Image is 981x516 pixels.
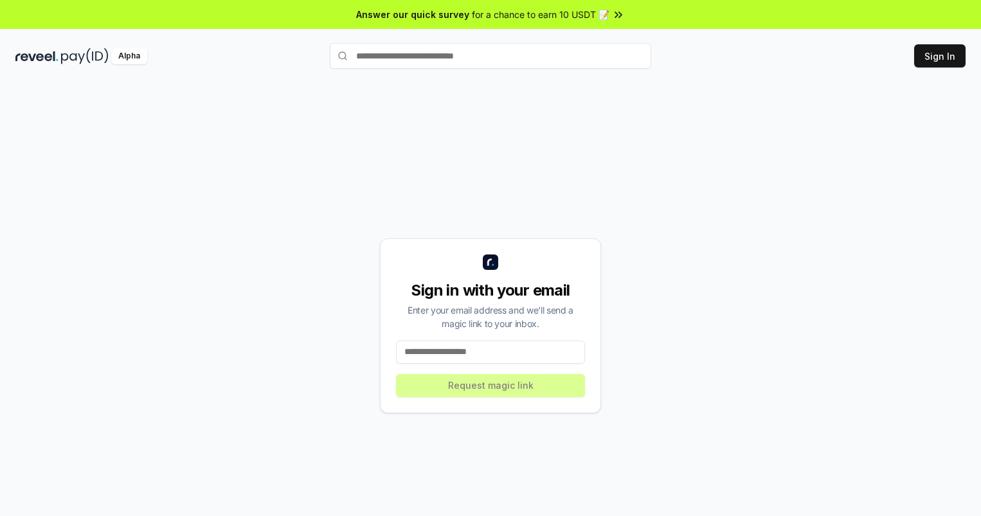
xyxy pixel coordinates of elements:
div: Alpha [111,48,147,64]
img: pay_id [61,48,109,64]
img: reveel_dark [15,48,59,64]
button: Sign In [914,44,966,67]
span: for a chance to earn 10 USDT 📝 [472,8,609,21]
div: Enter your email address and we’ll send a magic link to your inbox. [396,303,585,330]
div: Sign in with your email [396,280,585,301]
span: Answer our quick survey [356,8,469,21]
img: logo_small [483,254,498,270]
